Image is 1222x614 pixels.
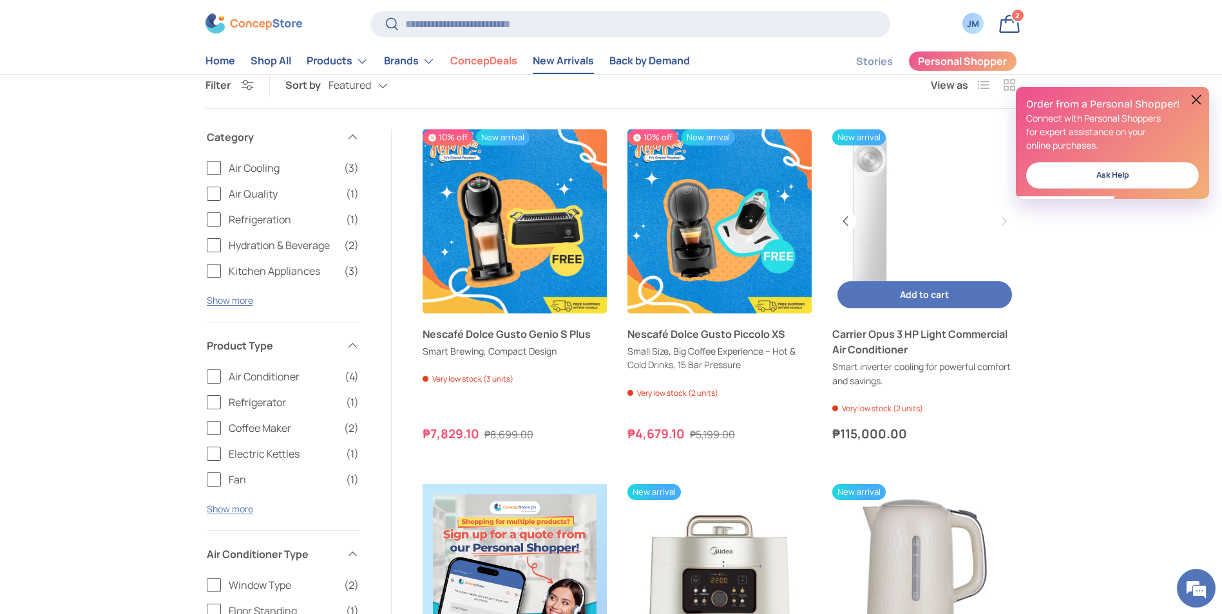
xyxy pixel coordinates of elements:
[229,420,336,436] span: Coffee Maker
[207,531,359,577] summary: Air Conditioner Type
[207,546,338,562] span: Air Conditioner Type
[1015,11,1020,21] span: 2
[345,369,359,384] span: (4)
[344,420,359,436] span: (2)
[229,212,338,227] span: Refrigeration
[346,395,359,410] span: (1)
[229,446,338,461] span: Electric Kettles
[778,129,962,313] a: Carrier Opus 3 HP Light Commercial Air Conditioner
[682,129,735,145] span: New arrival
[376,48,443,74] summary: Brands
[1026,97,1199,111] h2: Order from a Personal Shopper!
[205,14,302,34] img: ConcepStore
[344,237,359,253] span: (2)
[832,129,886,145] span: New arrival
[205,49,235,74] a: Home
[229,160,336,176] span: Air Cooling
[207,338,338,353] span: Product Type
[627,326,812,342] a: Nescafé Dolce Gusto Piccolo XS
[205,48,690,74] nav: Primary
[344,577,359,593] span: (2)
[627,129,678,145] span: 10% off
[931,77,968,93] span: View as
[959,10,988,38] a: JM
[423,326,607,342] a: Nescafé Dolce Gusto Genio S Plus
[207,129,338,145] span: Category
[450,49,517,74] a: ConcepDeals
[856,49,893,74] a: Stories
[627,484,681,500] span: New arrival
[533,49,594,74] a: New Arrivals
[346,212,359,227] span: (1)
[229,263,336,279] span: Kitchen Appliances
[299,48,376,74] summary: Products
[918,57,1007,67] span: Personal Shopper
[837,281,1011,309] button: Add to cart
[205,78,231,92] span: Filter
[609,49,690,74] a: Back by Demand
[344,263,359,279] span: (3)
[329,75,414,97] button: Featured
[476,129,530,145] span: New arrival
[229,395,338,410] span: Refrigerator
[207,294,253,306] button: Show more
[229,186,338,201] span: Air Quality
[285,77,329,93] label: Sort by
[67,72,216,89] div: Leave a message
[207,322,359,369] summary: Product Type
[251,49,291,74] a: Shop All
[27,162,225,292] span: We are offline. Please leave us a message.
[344,160,359,176] span: (3)
[211,6,242,37] div: Minimize live chat window
[832,484,886,500] span: New arrival
[627,129,812,313] a: Nescafé Dolce Gusto Piccolo XS
[423,129,607,313] a: Nescafé Dolce Gusto Genio S Plus
[966,17,980,31] div: JM
[825,48,1017,74] nav: Secondary
[962,129,1146,313] a: Carrier Opus 3 HP Light Commercial Air Conditioner
[329,79,371,91] span: Featured
[229,237,336,253] span: Hydration & Beverage
[229,369,337,384] span: Air Conditioner
[346,472,359,487] span: (1)
[229,472,338,487] span: Fan
[207,503,253,515] button: Show more
[1026,111,1199,152] p: Connect with Personal Shoppers for expert assistance on your online purchases.
[207,114,359,160] summary: Category
[832,326,1017,357] a: Carrier Opus 3 HP Light Commercial Air Conditioner
[1026,162,1199,189] a: Ask Help
[900,288,949,301] span: Add to cart
[6,351,245,396] textarea: Type your message and click 'Submit'
[423,129,473,145] span: 10% off
[346,186,359,201] span: (1)
[205,78,254,92] button: Filter
[229,577,336,593] span: Window Type
[346,446,359,461] span: (1)
[908,51,1017,71] a: Personal Shopper
[189,396,234,414] em: Submit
